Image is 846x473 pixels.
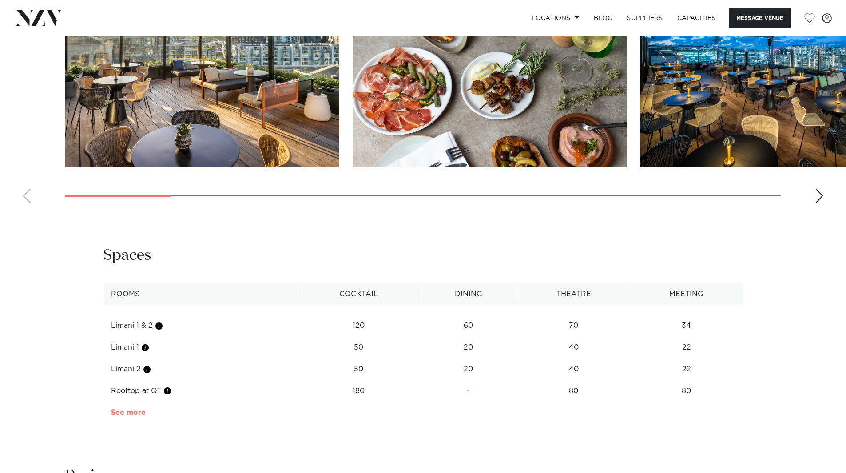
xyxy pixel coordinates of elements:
td: 80 [630,380,743,402]
td: 70 [517,315,630,337]
a: SUPPLIERS [620,8,670,28]
td: 22 [630,358,743,380]
td: 180 [298,380,420,402]
td: 50 [298,358,420,380]
th: Meeting [630,283,743,305]
a: BLOG [587,8,620,28]
td: 60 [420,315,517,337]
td: 50 [298,337,420,358]
td: - [420,380,517,402]
th: Cocktail [298,283,420,305]
h2: Spaces [103,246,151,266]
td: 22 [630,337,743,358]
button: Message Venue [729,8,791,28]
td: 80 [517,380,630,402]
th: Theatre [517,283,630,305]
td: 20 [420,358,517,380]
td: Rooftop at QT [103,380,298,402]
td: 120 [298,315,420,337]
td: 40 [517,337,630,358]
td: Limani 2 [103,358,298,380]
td: 40 [517,358,630,380]
td: 34 [630,315,743,337]
td: Limani 1 [103,337,298,358]
img: nzv-logo.png [14,10,63,26]
td: 20 [420,337,517,358]
th: Dining [420,283,517,305]
a: Locations [524,8,587,28]
th: Rooms [103,283,298,305]
a: Capacities [670,8,723,28]
td: Limani 1 & 2 [103,315,298,337]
